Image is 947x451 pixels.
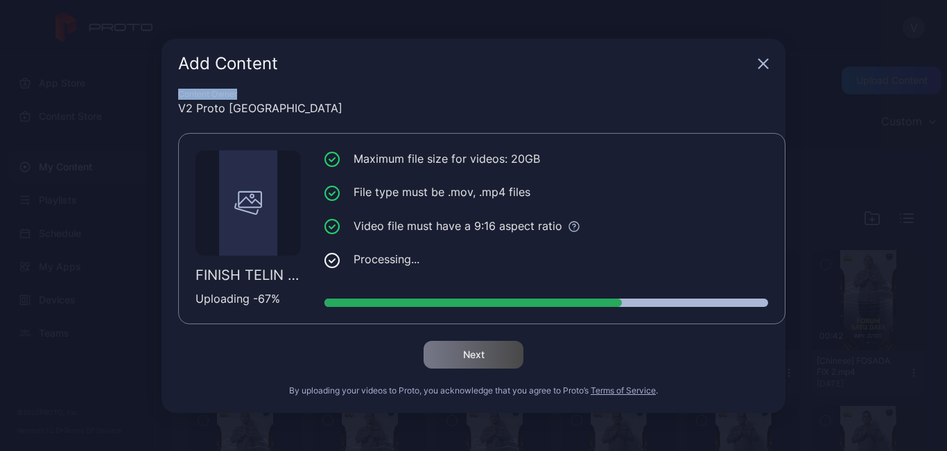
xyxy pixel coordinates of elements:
div: Content Owner [178,89,769,100]
div: Uploading - 67 % [196,290,301,307]
li: Video file must have a 9:16 aspect ratio [324,218,768,235]
li: Maximum file size for videos: 20GB [324,150,768,168]
button: Next [424,341,523,369]
div: Add Content [178,55,752,72]
div: Next [463,349,485,360]
li: File type must be .mov, .mp4 files [324,184,768,201]
li: Processing... [324,251,768,268]
div: FINISH TELIN PROTO KONTEN.mp4 [196,267,301,283]
div: By uploading your videos to Proto, you acknowledge that you agree to Proto’s . [178,385,769,396]
button: Terms of Service [591,385,656,396]
div: V2 Proto [GEOGRAPHIC_DATA] [178,100,769,116]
